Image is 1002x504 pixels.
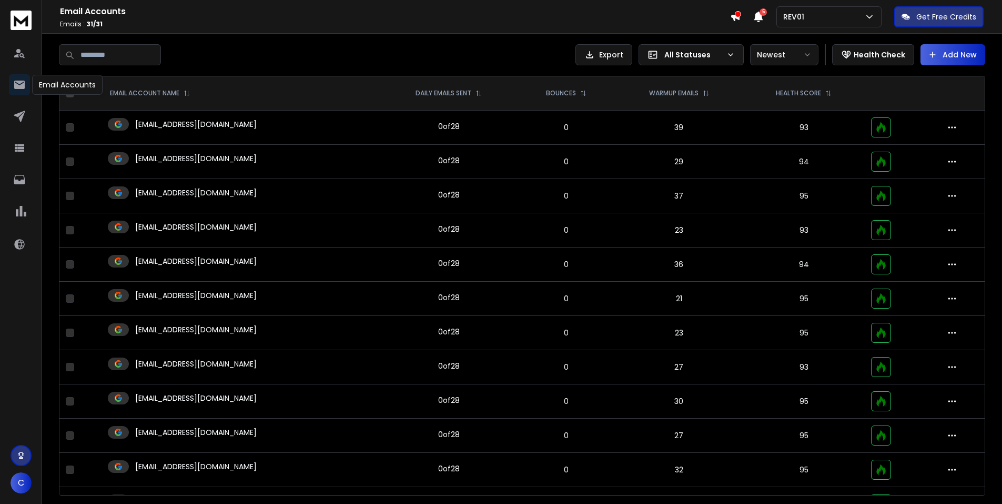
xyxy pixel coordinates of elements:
td: 94 [743,248,865,282]
p: [EMAIL_ADDRESS][DOMAIN_NAME] [135,324,257,335]
td: 30 [614,384,743,419]
td: 93 [743,350,865,384]
td: 29 [614,145,743,179]
div: 0 of 28 [438,121,460,132]
td: 93 [743,213,865,248]
div: EMAIL ACCOUNT NAME [110,89,190,97]
td: 21 [614,282,743,316]
td: 93 [743,111,865,145]
p: 0 [525,156,609,167]
td: 39 [614,111,743,145]
td: 36 [614,248,743,282]
p: 0 [525,328,609,338]
div: 0 of 28 [438,224,460,234]
button: Export [575,44,632,65]
td: 37 [614,179,743,213]
p: REV01 [783,12,808,22]
td: 95 [743,419,865,453]
p: 0 [525,191,609,201]
p: 0 [525,465,609,475]
p: WARMUP EMAILS [649,89,699,97]
button: Newest [750,44,818,65]
p: 0 [525,259,609,270]
div: 0 of 28 [438,429,460,440]
p: Get Free Credits [916,12,976,22]
p: 0 [525,122,609,133]
td: 95 [743,179,865,213]
div: 0 of 28 [438,395,460,406]
td: 94 [743,145,865,179]
img: logo [11,11,32,30]
td: 27 [614,350,743,384]
button: C [11,472,32,493]
td: 23 [614,213,743,248]
p: 0 [525,293,609,304]
p: All Statuses [664,50,722,60]
td: 95 [743,384,865,419]
td: 95 [743,316,865,350]
button: Get Free Credits [894,6,984,27]
p: DAILY EMAILS SENT [416,89,471,97]
p: [EMAIL_ADDRESS][DOMAIN_NAME] [135,187,257,198]
p: 0 [525,225,609,235]
div: 0 of 28 [438,190,460,200]
td: 32 [614,453,743,487]
td: 95 [743,282,865,316]
div: Email Accounts [32,75,103,95]
p: 0 [525,430,609,441]
div: 0 of 28 [438,292,460,303]
button: Add New [920,44,985,65]
p: Health Check [854,50,905,60]
span: 31 / 31 [86,19,103,28]
div: 0 of 28 [438,463,460,474]
span: 5 [760,8,767,16]
p: [EMAIL_ADDRESS][DOMAIN_NAME] [135,393,257,403]
div: 0 of 28 [438,361,460,371]
p: [EMAIL_ADDRESS][DOMAIN_NAME] [135,222,257,232]
p: 0 [525,362,609,372]
div: 0 of 28 [438,155,460,166]
p: [EMAIL_ADDRESS][DOMAIN_NAME] [135,119,257,130]
p: [EMAIL_ADDRESS][DOMAIN_NAME] [135,427,257,438]
td: 23 [614,316,743,350]
button: Health Check [832,44,914,65]
div: 0 of 28 [438,327,460,337]
td: 95 [743,453,865,487]
h1: Email Accounts [60,5,730,18]
p: 0 [525,396,609,407]
p: [EMAIL_ADDRESS][DOMAIN_NAME] [135,461,257,472]
p: HEALTH SCORE [776,89,821,97]
p: BOUNCES [546,89,576,97]
div: 0 of 28 [438,258,460,269]
p: [EMAIL_ADDRESS][DOMAIN_NAME] [135,256,257,266]
td: 27 [614,419,743,453]
p: [EMAIL_ADDRESS][DOMAIN_NAME] [135,153,257,164]
p: [EMAIL_ADDRESS][DOMAIN_NAME] [135,359,257,369]
iframe: Intercom live chat [964,468,989,493]
p: [EMAIL_ADDRESS][DOMAIN_NAME] [135,290,257,301]
p: Emails : [60,20,730,28]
